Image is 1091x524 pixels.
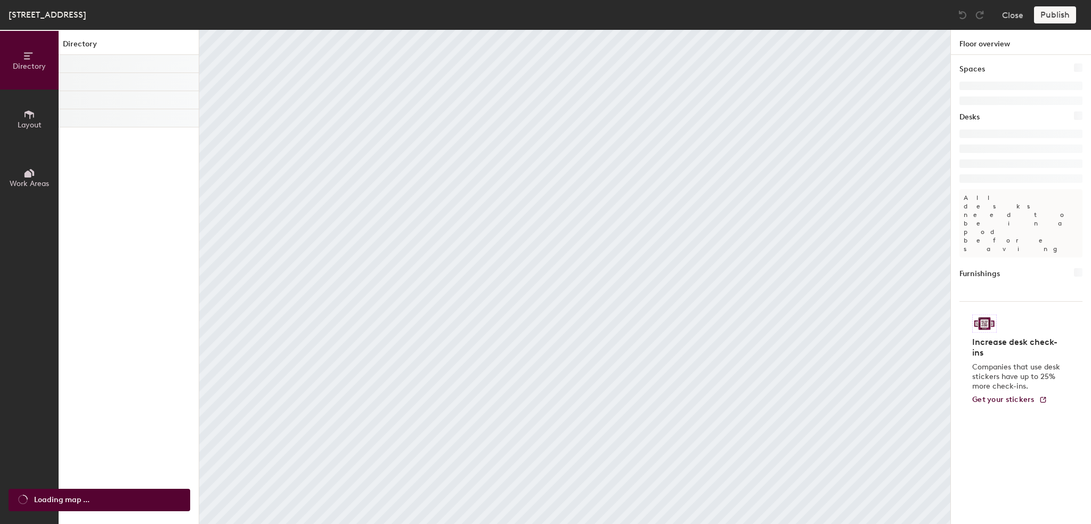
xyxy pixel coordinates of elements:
a: Get your stickers [972,396,1047,405]
h1: Desks [959,111,980,123]
h1: Directory [59,38,199,55]
span: Loading map ... [34,494,89,506]
span: Get your stickers [972,395,1035,404]
h1: Spaces [959,63,985,75]
h1: Furnishings [959,268,1000,280]
img: Undo [957,10,968,20]
button: Close [1002,6,1023,23]
h4: Increase desk check-ins [972,337,1063,358]
span: Work Areas [10,179,49,188]
h1: Floor overview [951,30,1091,55]
img: Redo [974,10,985,20]
p: Companies that use desk stickers have up to 25% more check-ins. [972,362,1063,391]
span: Layout [18,120,42,130]
div: [STREET_ADDRESS] [9,8,86,21]
img: Sticker logo [972,315,997,333]
p: All desks need to be in a pod before saving [959,189,1082,257]
span: Directory [13,62,46,71]
canvas: Map [199,30,950,524]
